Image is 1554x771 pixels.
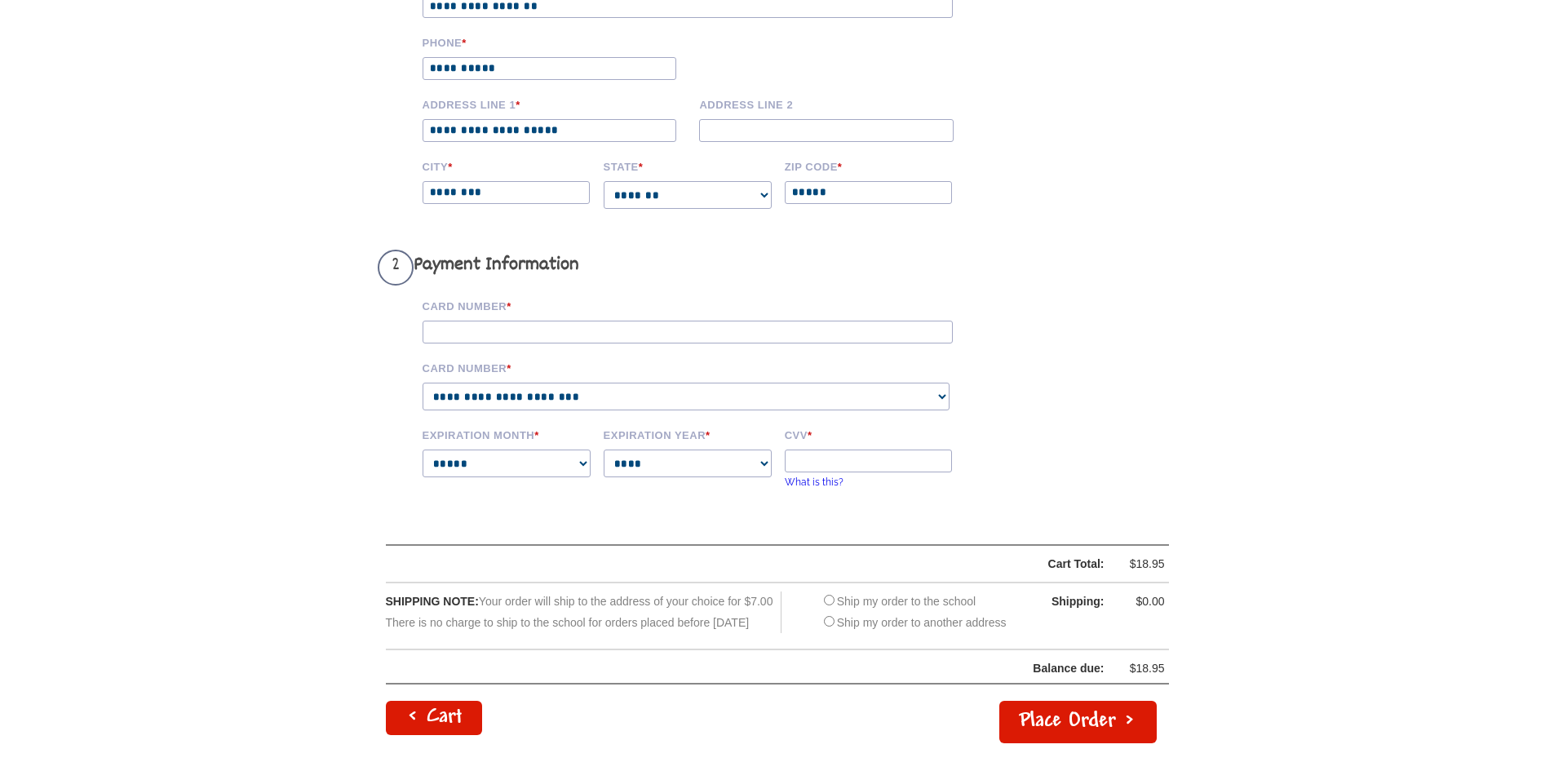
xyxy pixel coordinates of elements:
[423,298,977,312] label: Card Number
[820,592,1007,632] div: Ship my order to the school Ship my order to another address
[423,360,977,374] label: Card Number
[378,250,414,286] span: 2
[423,427,592,441] label: Expiration Month
[1116,554,1165,574] div: $18.95
[386,595,479,608] span: SHIPPING NOTE:
[604,158,773,173] label: State
[699,96,965,111] label: Address Line 2
[423,34,688,49] label: Phone
[427,554,1105,574] div: Cart Total:
[387,658,1105,679] div: Balance due:
[785,476,843,488] a: What is this?
[1116,658,1165,679] div: $18.95
[386,592,782,632] div: Your order will ship to the address of your choice for $7.00 There is no charge to ship to the sc...
[423,158,592,173] label: City
[604,427,773,441] label: Expiration Year
[423,96,688,111] label: Address Line 1
[386,701,482,735] a: < Cart
[378,250,977,286] h3: Payment Information
[1023,592,1105,612] div: Shipping:
[785,158,954,173] label: Zip code
[1116,592,1165,612] div: $0.00
[785,427,954,441] label: CVV
[999,701,1157,743] button: Place Order >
